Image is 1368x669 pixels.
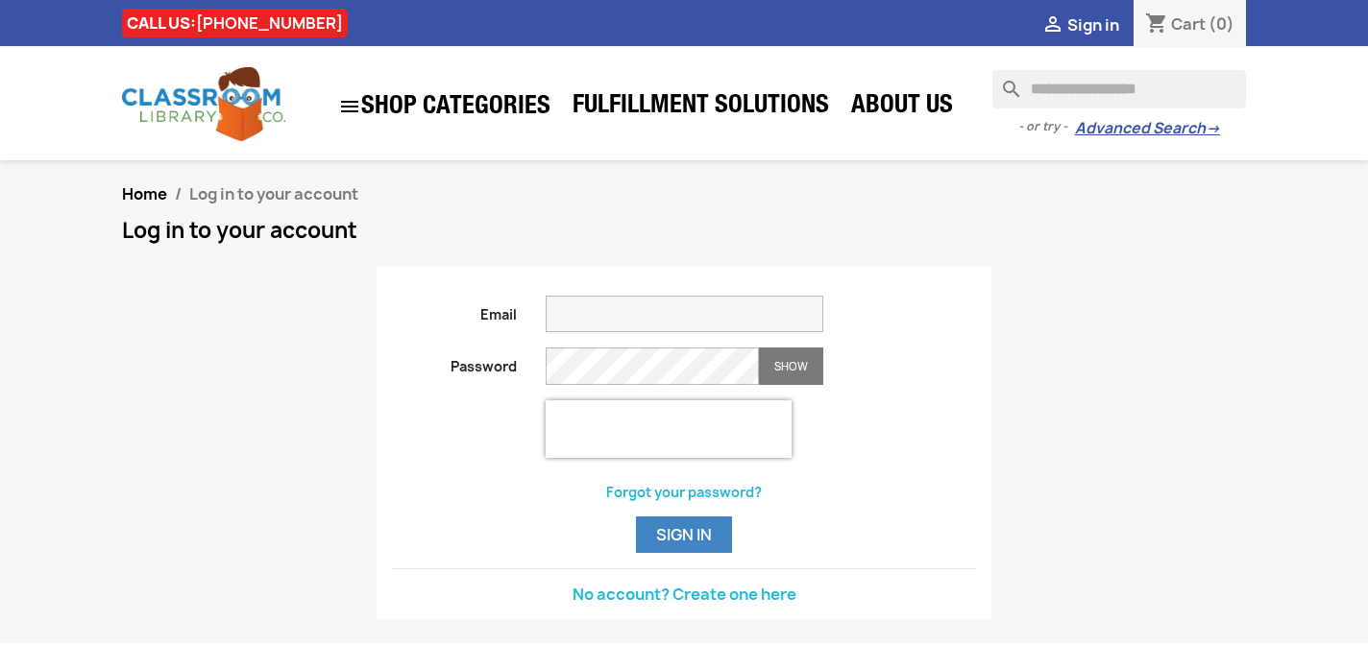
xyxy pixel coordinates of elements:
span: Cart [1171,13,1206,35]
i: shopping_cart [1145,13,1168,36]
a: Home [122,183,167,204]
div: CALL US: [122,9,348,37]
span: → [1206,119,1220,138]
label: Email [378,296,531,324]
a: [PHONE_NUMBER] [196,12,343,34]
span: Log in to your account [189,183,358,204]
a: Forgot your password? [606,483,762,501]
a: Advanced Search→ [1075,119,1220,138]
a: SHOP CATEGORIES [329,85,560,128]
a: No account? Create one here [573,584,796,605]
a: About Us [842,88,963,127]
input: Password input [546,347,759,385]
a: Fulfillment Solutions [563,88,839,127]
button: Show [759,347,823,385]
i: search [992,70,1015,93]
i:  [338,95,361,118]
h1: Log in to your account [122,219,1246,242]
span: Sign in [1067,14,1119,36]
img: Classroom Library Company [122,67,285,141]
iframe: reCAPTCHA [546,400,792,458]
input: Search [992,70,1246,108]
label: Password [378,347,531,376]
span: - or try - [1018,117,1075,136]
button: Sign in [636,516,732,553]
span: (0) [1209,13,1234,35]
i:  [1041,14,1064,37]
a:  Sign in [1041,14,1119,36]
